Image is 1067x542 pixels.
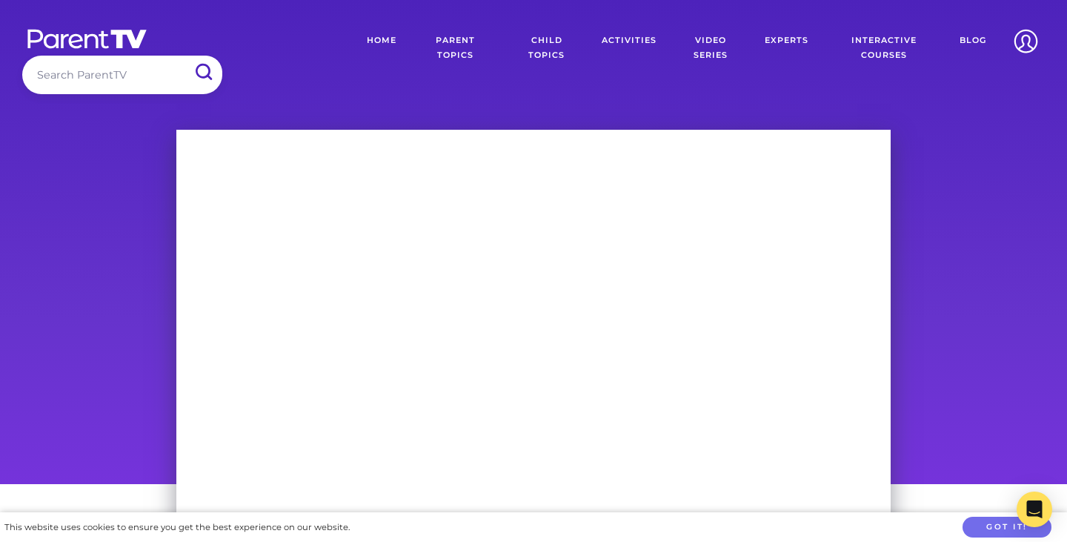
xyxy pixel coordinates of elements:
[1007,22,1045,60] img: Account
[668,22,754,74] a: Video Series
[184,56,222,89] input: Submit
[503,22,591,74] a: Child Topics
[22,56,222,93] input: Search ParentTV
[4,520,350,535] div: This website uses cookies to ensure you get the best experience on our website.
[754,22,820,74] a: Experts
[356,22,408,74] a: Home
[591,22,668,74] a: Activities
[408,22,503,74] a: Parent Topics
[26,28,148,50] img: parenttv-logo-white.4c85aaf.svg
[963,517,1051,538] button: Got it!
[1017,492,1052,527] div: Open Intercom Messenger
[820,22,948,74] a: Interactive Courses
[948,22,997,74] a: Blog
